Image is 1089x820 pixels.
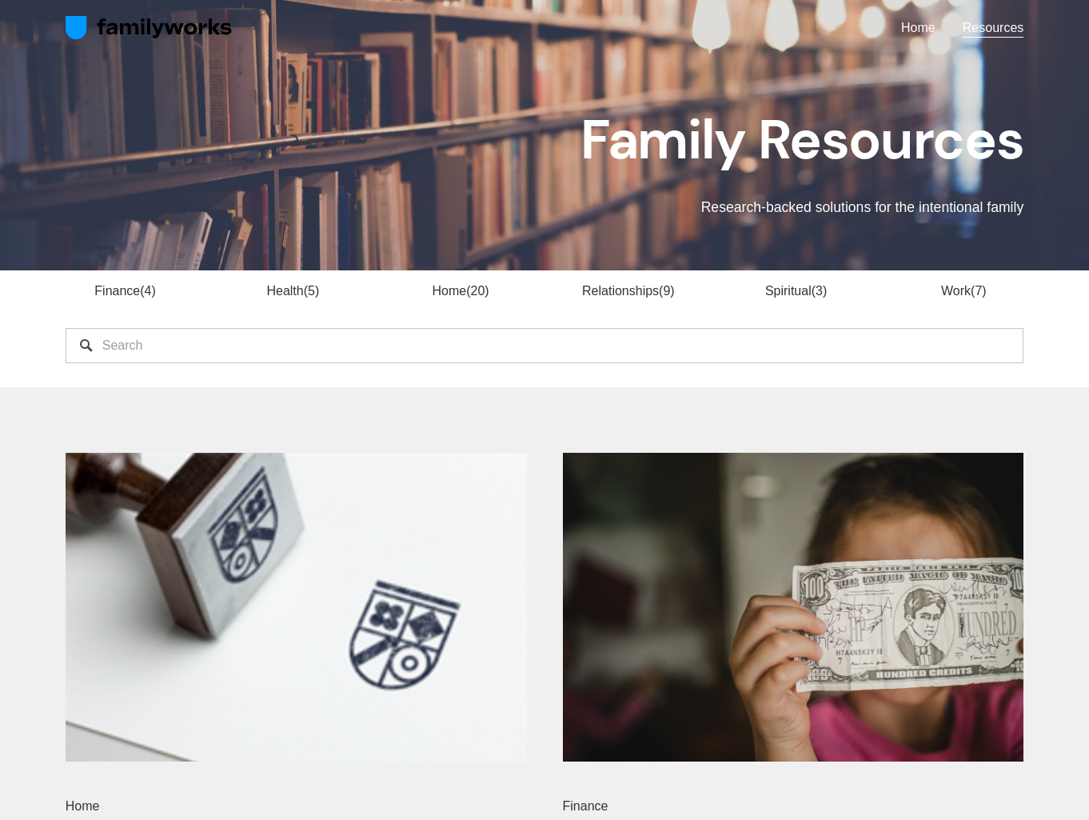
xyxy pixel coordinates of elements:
a: Relationships9 [582,284,675,298]
a: Home [66,799,100,813]
a: Home20 [433,284,489,298]
a: Spiritual3 [765,284,827,298]
input: Search [66,328,1024,363]
span: 20 [466,284,489,298]
span: 9 [659,284,675,298]
img: Teaching Kids About Money [560,451,1027,762]
span: 4 [140,284,156,298]
p: Research-backed solutions for the intentional family [305,197,1023,218]
a: Home [901,17,935,38]
span: 3 [812,284,828,298]
a: Health5 [266,284,319,298]
a: Work7 [941,284,987,298]
a: Finance [563,799,608,813]
a: Finance4 [94,284,155,298]
img: FamilyWorks [66,15,233,41]
img: The Family Crest [63,451,529,762]
span: 7 [971,284,987,298]
h1: Family Resources [305,109,1023,170]
span: 5 [304,284,320,298]
a: Resources [963,17,1023,38]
